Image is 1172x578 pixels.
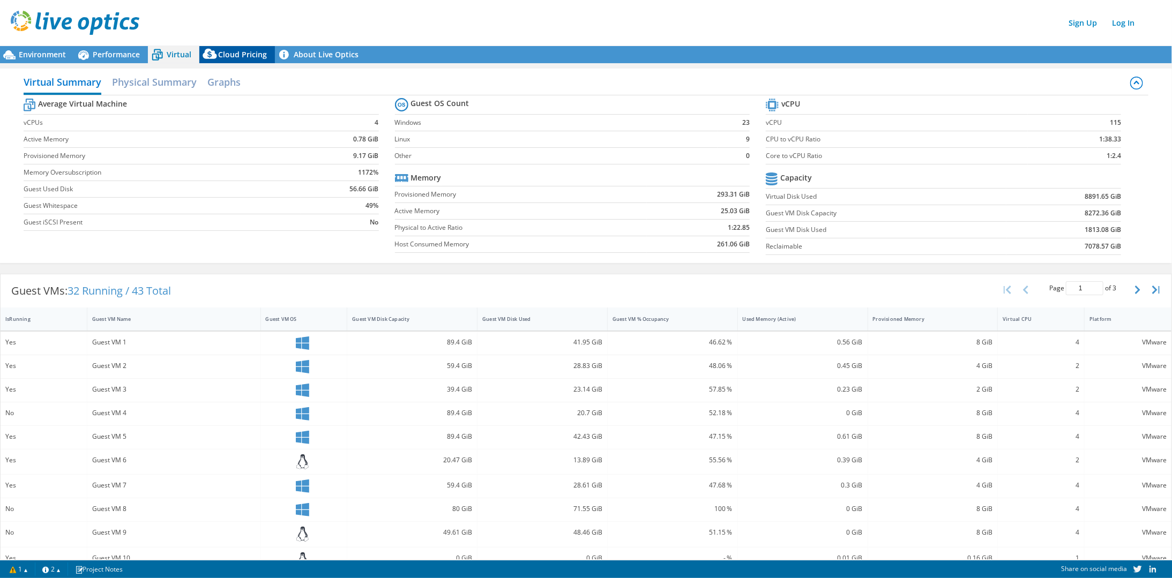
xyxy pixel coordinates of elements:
div: 80 GiB [352,503,472,515]
div: 46.62 % [613,336,733,348]
b: 0.78 GiB [354,134,379,145]
label: Reclaimable [766,241,1006,252]
label: Provisioned Memory [24,151,301,161]
div: 71.55 GiB [482,503,602,515]
div: VMware [1089,552,1167,564]
div: 0.61 GiB [743,431,863,442]
label: vCPUs [24,117,301,128]
span: Environment [19,49,66,59]
h2: Virtual Summary [24,71,101,95]
b: 261.06 GiB [717,239,750,250]
div: No [5,503,82,515]
label: Windows [395,117,718,128]
a: Sign Up [1063,15,1102,31]
div: Guest VM 2 [92,360,256,372]
div: Guest VM Disk Capacity [352,316,459,322]
div: 0 GiB [743,503,863,515]
div: Guest VM OS [266,316,330,322]
div: 89.4 GiB [352,407,472,419]
b: Capacity [780,172,812,183]
label: Linux [395,134,718,145]
div: 0 GiB [743,407,863,419]
label: Memory Oversubscription [24,167,301,178]
b: No [370,217,379,228]
div: Guest VM 5 [92,431,256,442]
b: 1:38.33 [1099,134,1121,145]
div: VMware [1089,431,1167,442]
span: Cloud Pricing [218,49,267,59]
div: 57.85 % [613,384,733,395]
div: VMware [1089,384,1167,395]
div: VMware [1089,336,1167,348]
div: Guest VM % Occupancy [613,316,720,322]
div: Guest VM Name [92,316,243,322]
label: Physical to Active Ratio [395,222,647,233]
b: 293.31 GiB [717,189,750,200]
b: 115 [1110,117,1121,128]
b: 1172% [359,167,379,178]
div: 89.4 GiB [352,431,472,442]
a: About Live Optics [275,46,367,63]
label: Guest iSCSI Present [24,217,301,228]
img: live_optics_svg.svg [11,11,139,35]
span: Share on social media [1061,564,1127,573]
div: 1 [1003,552,1079,564]
div: 59.4 GiB [352,360,472,372]
div: 4 [1003,431,1079,442]
div: 4 [1003,503,1079,515]
div: 51.15 % [613,527,733,538]
div: Guest VM Disk Used [482,316,589,322]
div: 8 GiB [873,431,993,442]
b: 4 [375,117,379,128]
div: Guest VM 9 [92,527,256,538]
div: VMware [1089,527,1167,538]
label: Host Consumed Memory [395,239,647,250]
div: 100 % [613,503,733,515]
div: Yes [5,384,82,395]
span: Page of [1049,281,1116,295]
b: vCPU [781,99,800,109]
div: 39.4 GiB [352,384,472,395]
div: 2 [1003,360,1079,372]
div: 52.18 % [613,407,733,419]
div: 4 [1003,407,1079,419]
div: 8 GiB [873,503,993,515]
label: Active Memory [24,134,301,145]
label: Guest Used Disk [24,184,301,194]
div: 8 GiB [873,527,993,538]
div: VMware [1089,479,1167,491]
label: Guest Whitespace [24,200,301,211]
div: IsRunning [5,316,69,322]
div: 4 GiB [873,360,993,372]
div: Guest VM 6 [92,454,256,466]
a: Project Notes [68,562,130,576]
div: Guest VM 7 [92,479,256,491]
a: 1 [2,562,35,576]
div: Yes [5,336,82,348]
div: VMware [1089,503,1167,515]
span: Virtual [167,49,191,59]
b: 1813.08 GiB [1085,224,1121,235]
b: Guest OS Count [411,98,469,109]
div: 0.23 GiB [743,384,863,395]
h2: Graphs [207,71,241,93]
div: 55.56 % [613,454,733,466]
b: 25.03 GiB [721,206,750,216]
b: 9.17 GiB [354,151,379,161]
a: Log In [1107,15,1140,31]
div: Guest VMs: [1,274,182,307]
div: 28.61 GiB [482,479,602,491]
b: 0 [746,151,750,161]
label: Other [395,151,718,161]
div: Provisioned Memory [873,316,980,322]
label: CPU to vCPU Ratio [766,134,1028,145]
div: Guest VM 10 [92,552,256,564]
div: No [5,527,82,538]
b: 7078.57 GiB [1085,241,1121,252]
div: Guest VM 3 [92,384,256,395]
div: 0 GiB [482,552,602,564]
div: Yes [5,431,82,442]
div: VMware [1089,407,1167,419]
div: 0.39 GiB [743,454,863,466]
label: Guest VM Disk Capacity [766,208,1006,219]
